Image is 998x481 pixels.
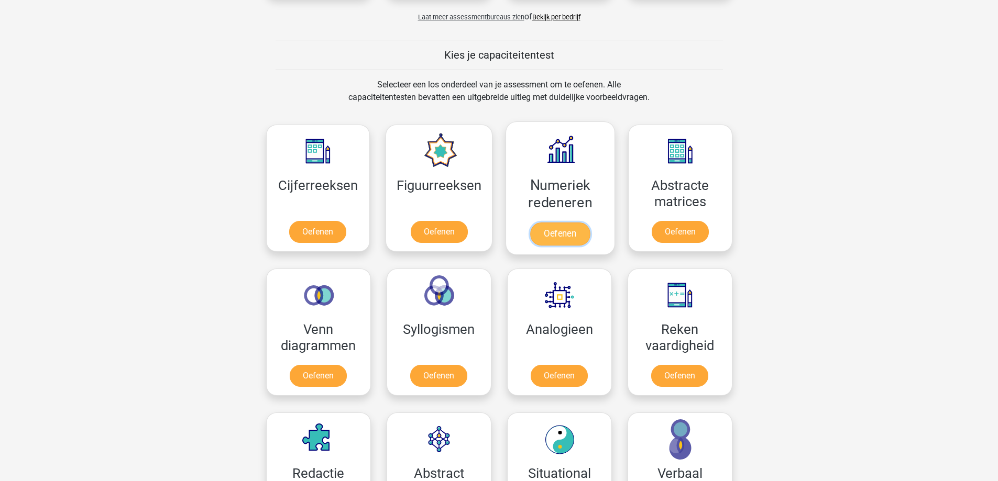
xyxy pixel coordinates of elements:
[651,365,708,387] a: Oefenen
[338,79,660,116] div: Selecteer een los onderdeel van je assessment om te oefenen. Alle capaciteitentesten bevatten een...
[410,365,467,387] a: Oefenen
[258,2,740,23] div: of
[530,222,590,245] a: Oefenen
[276,49,723,61] h5: Kies je capaciteitentest
[289,221,346,243] a: Oefenen
[531,365,588,387] a: Oefenen
[532,13,580,21] a: Bekijk per bedrijf
[652,221,709,243] a: Oefenen
[290,365,347,387] a: Oefenen
[411,221,468,243] a: Oefenen
[418,13,524,21] span: Laat meer assessmentbureaus zien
